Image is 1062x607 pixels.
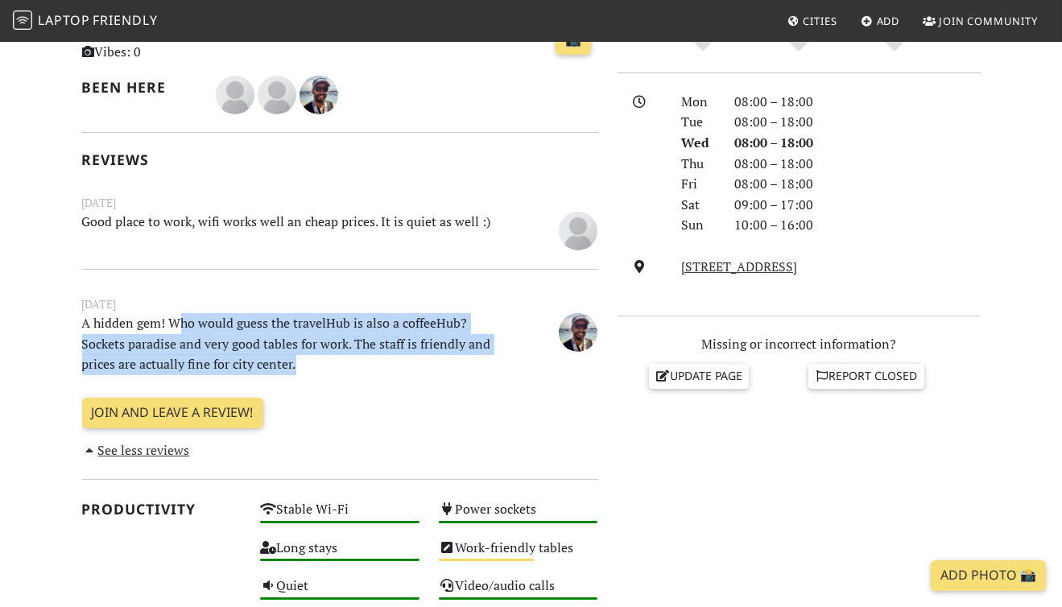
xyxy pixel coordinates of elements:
span: Carlos Monteiro [300,85,338,102]
span: Carlos Monteiro [559,322,597,340]
div: Fri [671,174,725,195]
h2: Productivity [82,501,242,518]
div: Thu [671,154,725,175]
div: Tue [671,112,725,133]
img: blank-535327c66bd565773addf3077783bbfce4b00ec00e9fd257753287c682c7fa38.png [258,76,296,114]
div: 08:00 – 18:00 [725,154,990,175]
img: LaptopFriendly [13,10,32,30]
img: 1065-carlos.jpg [559,313,597,352]
span: Andrew Micklethwaite [216,85,258,102]
span: Cities [804,14,837,28]
div: 10:00 – 16:00 [725,215,990,236]
div: 08:00 – 18:00 [725,92,990,113]
a: Add Photo 📸 [931,560,1046,591]
div: 08:00 – 18:00 [725,112,990,133]
div: 08:00 – 18:00 [725,174,990,195]
a: See less reviews [82,441,190,459]
span: Ivan Vicente [258,85,300,102]
div: Sun [671,215,725,236]
a: Join Community [916,6,1044,35]
span: Friendly [93,11,157,29]
div: 09:00 – 17:00 [725,195,990,216]
p: A hidden gem! Who would guess the travelHub is also a coffeeHub? Sockets paradise and very good t... [72,313,519,375]
p: Good place to work, wifi works well an cheap prices. It is quiet as well :) [72,212,519,248]
a: Update page [649,364,749,388]
span: Add [877,14,900,28]
a: [STREET_ADDRESS] [681,258,797,275]
div: Work-friendly tables [429,536,608,575]
div: Stable Wi-Fi [250,498,429,536]
img: blank-535327c66bd565773addf3077783bbfce4b00ec00e9fd257753287c682c7fa38.png [559,212,597,250]
h2: Reviews [82,151,598,168]
img: blank-535327c66bd565773addf3077783bbfce4b00ec00e9fd257753287c682c7fa38.png [216,76,254,114]
div: Sat [671,195,725,216]
a: Join and leave a review! [82,398,263,428]
h2: Been here [82,79,196,96]
a: Cities [781,6,844,35]
small: [DATE] [72,194,608,212]
p: Missing or incorrect information? [618,334,981,355]
img: 1065-carlos.jpg [300,76,338,114]
div: Long stays [250,536,429,575]
div: Wed [671,133,725,154]
small: [DATE] [72,295,608,313]
div: Mon [671,92,725,113]
a: LaptopFriendly LaptopFriendly [13,7,158,35]
div: 08:00 – 18:00 [725,133,990,154]
span: Ivan Vicente [559,221,597,238]
a: Report closed [808,364,924,388]
a: Add [854,6,907,35]
div: Power sockets [429,498,608,536]
span: Laptop [38,11,90,29]
span: Join Community [939,14,1038,28]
